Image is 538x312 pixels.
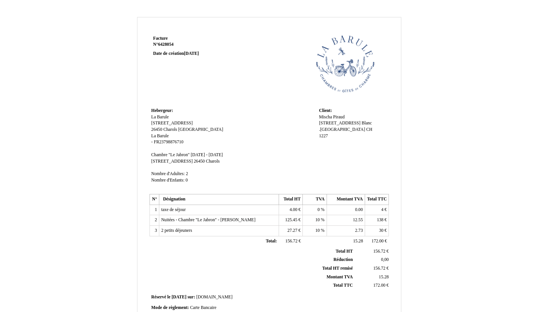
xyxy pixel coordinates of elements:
[315,228,320,233] span: 10
[196,295,233,300] span: [DOMAIN_NAME]
[151,305,189,310] span: Mode de règlement:
[206,159,219,164] span: Charols
[303,215,327,226] td: %
[319,121,372,126] span: [STREET_ADDRESS] Blanc
[377,217,384,222] span: 138
[279,236,302,247] td: €
[191,152,223,157] span: [DATE] - [DATE]
[319,133,328,138] span: 1227
[186,171,188,176] span: 2
[186,178,188,183] span: 0
[153,36,168,41] span: Facture
[319,108,332,113] span: Client:
[319,115,332,120] span: Mischa
[336,249,353,254] span: Total HT
[171,295,186,300] span: [DATE]
[372,239,384,244] span: 172.00
[190,305,216,310] span: Carte Bancaire
[354,264,390,273] td: €
[303,205,327,215] td: %
[379,228,384,233] span: 30
[333,257,353,262] span: Réduction
[163,127,177,132] span: Charols
[154,140,183,144] span: FR23798876710
[279,226,302,236] td: €
[153,42,244,48] strong: N°
[150,215,159,226] td: 2
[161,207,186,212] span: taxe de séjour
[333,283,353,288] span: Total TTC
[151,152,190,157] span: Chambre "Le Jabron"
[381,207,384,212] span: 4
[151,127,162,132] span: 26450
[279,215,302,226] td: €
[150,194,159,205] th: N°
[373,249,385,254] span: 156.72
[303,226,327,236] td: %
[150,205,159,215] td: 1
[366,127,372,132] span: CH
[161,217,256,222] span: Nuitées - Chambre "Le Jabron" - [PERSON_NAME]
[151,171,185,176] span: Nombre d'Adultes:
[150,226,159,236] td: 3
[354,247,390,256] td: €
[322,266,353,271] span: Total HT remisé
[151,159,193,164] span: [STREET_ADDRESS]
[353,239,363,244] span: 15.28
[158,42,174,47] span: 6428054
[303,36,387,92] img: logo
[279,205,302,215] td: €
[287,228,297,233] span: 27.27
[266,239,277,244] span: Total:
[333,115,345,120] span: Piraud
[178,127,223,132] span: [GEOGRAPHIC_DATA]
[285,239,298,244] span: 156.72
[194,159,205,164] span: 26450
[151,108,173,113] span: Hebergeur:
[365,194,389,205] th: Total TTC
[365,215,389,226] td: €
[188,295,195,300] span: sur:
[151,178,185,183] span: Nombre d'Enfants:
[290,207,297,212] span: 4.00
[327,275,353,279] span: Montant TVA
[365,226,389,236] td: €
[151,115,169,120] span: La Barule
[151,121,193,126] span: [STREET_ADDRESS]
[355,207,363,212] span: 0.00
[285,217,297,222] span: 125.45
[373,283,385,288] span: 172.00
[318,207,320,212] span: 0
[153,51,199,56] strong: Date de création
[365,205,389,215] td: €
[151,295,171,300] span: Réservé le
[303,194,327,205] th: TVA
[353,217,363,222] span: 12.55
[355,228,363,233] span: 2.73
[151,133,169,138] span: La Barule
[315,217,320,222] span: 10
[159,194,279,205] th: Désignation
[161,228,192,233] span: 2 petits déjeuners
[373,266,385,271] span: 156.72
[279,194,302,205] th: Total HT
[379,275,388,279] span: 15.28
[327,194,365,205] th: Montant TVA
[354,281,390,290] td: €
[151,140,153,144] span: -
[319,127,365,132] span: .[GEOGRAPHIC_DATA]
[184,51,199,56] span: [DATE]
[381,257,388,262] span: 0,00
[365,236,389,247] td: €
